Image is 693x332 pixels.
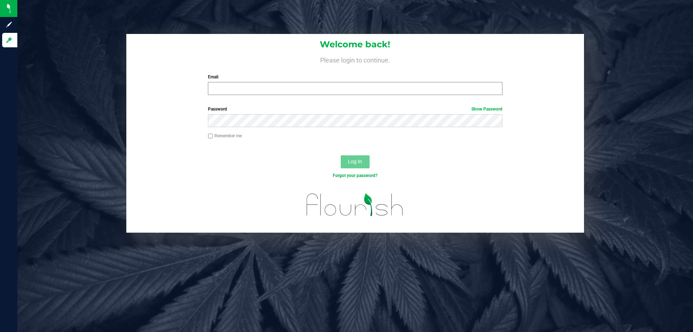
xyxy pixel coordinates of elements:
[208,133,242,139] label: Remember me
[471,107,502,112] a: Show Password
[208,107,227,112] span: Password
[126,55,584,64] h4: Please login to continue.
[298,186,412,223] img: flourish_logo.svg
[208,74,502,80] label: Email
[5,36,13,44] inline-svg: Log in
[208,134,213,139] input: Remember me
[5,21,13,28] inline-svg: Sign up
[126,40,584,49] h1: Welcome back!
[341,155,370,168] button: Log In
[348,159,362,164] span: Log In
[333,173,378,178] a: Forgot your password?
